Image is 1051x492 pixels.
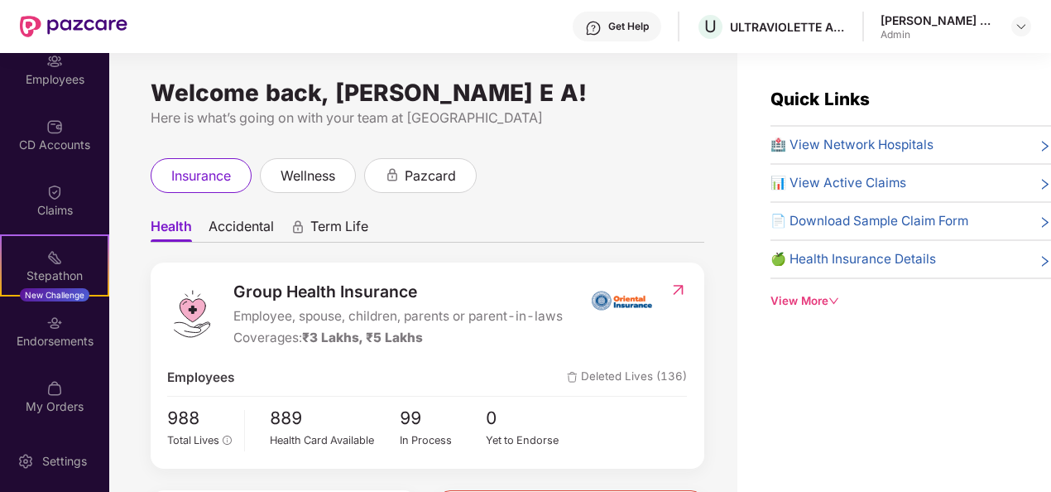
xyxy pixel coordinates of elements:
[167,434,219,446] span: Total Lives
[20,16,127,37] img: New Pazcare Logo
[567,372,578,383] img: deleteIcon
[302,330,423,345] span: ₹3 Lakhs, ₹5 Lakhs
[209,218,274,242] span: Accidental
[770,292,1051,310] div: View More
[151,218,192,242] span: Health
[828,296,839,306] span: down
[585,20,602,36] img: svg+xml;base64,PHN2ZyBpZD0iSGVscC0zMngzMiIgeG1sbnM9Imh0dHA6Ly93d3cudzMub3JnLzIwMDAvc3ZnIiB3aWR0aD...
[385,167,400,182] div: animation
[770,249,936,269] span: 🍏 Health Insurance Details
[669,282,687,298] img: RedirectIcon
[167,289,217,339] img: logo
[486,432,573,449] div: Yet to Endorse
[730,19,846,35] div: ULTRAVIOLETTE AUTOMOTIVE PRIVATE LIMITED
[770,173,906,193] span: 📊 View Active Claims
[17,453,34,470] img: svg+xml;base64,PHN2ZyBpZD0iU2V0dGluZy0yMHgyMCIgeG1sbnM9Imh0dHA6Ly93d3cudzMub3JnLzIwMDAvc3ZnIiB3aW...
[1039,253,1051,269] span: right
[770,211,968,231] span: 📄 Download Sample Claim Form
[270,432,400,449] div: Health Card Available
[1039,215,1051,231] span: right
[151,86,704,99] div: Welcome back, [PERSON_NAME] E A!
[37,453,92,470] div: Settings
[233,279,563,304] span: Group Health Insurance
[400,432,487,449] div: In Process
[46,118,63,135] img: svg+xml;base64,PHN2ZyBpZD0iQ0RfQWNjb3VudHMiIGRhdGEtbmFtZT0iQ0QgQWNjb3VudHMiIHhtbG5zPSJodHRwOi8vd3...
[704,17,717,36] span: U
[486,405,573,432] span: 0
[46,380,63,397] img: svg+xml;base64,PHN2ZyBpZD0iTXlfT3JkZXJzIiBkYXRhLW5hbWU9Ik15IE9yZGVycyIgeG1sbnM9Imh0dHA6Ly93d3cudz...
[46,249,63,266] img: svg+xml;base64,PHN2ZyB4bWxucz0iaHR0cDovL3d3dy53My5vcmcvMjAwMC9zdmciIHdpZHRoPSIyMSIgaGVpZ2h0PSIyMC...
[2,268,108,284] div: Stepathon
[881,28,996,41] div: Admin
[46,184,63,200] img: svg+xml;base64,PHN2ZyBpZD0iQ2xhaW0iIHhtbG5zPSJodHRwOi8vd3d3LnczLm9yZy8yMDAwL3N2ZyIgd2lkdGg9IjIwIi...
[167,368,234,388] span: Employees
[270,405,400,432] span: 889
[167,405,233,432] span: 988
[608,20,649,33] div: Get Help
[20,288,89,301] div: New Challenge
[1039,138,1051,155] span: right
[290,219,305,234] div: animation
[770,135,933,155] span: 🏥 View Network Hospitals
[1039,176,1051,193] span: right
[770,89,870,109] span: Quick Links
[171,166,231,186] span: insurance
[881,12,996,28] div: [PERSON_NAME] E A
[233,328,563,348] div: Coverages:
[591,279,653,321] img: insurerIcon
[233,306,563,326] span: Employee, spouse, children, parents or parent-in-laws
[223,436,232,445] span: info-circle
[310,218,368,242] span: Term Life
[567,368,687,388] span: Deleted Lives (136)
[400,405,487,432] span: 99
[46,315,63,331] img: svg+xml;base64,PHN2ZyBpZD0iRW5kb3JzZW1lbnRzIiB4bWxucz0iaHR0cDovL3d3dy53My5vcmcvMjAwMC9zdmciIHdpZH...
[46,53,63,70] img: svg+xml;base64,PHN2ZyBpZD0iRW1wbG95ZWVzIiB4bWxucz0iaHR0cDovL3d3dy53My5vcmcvMjAwMC9zdmciIHdpZHRoPS...
[281,166,335,186] span: wellness
[1015,20,1028,33] img: svg+xml;base64,PHN2ZyBpZD0iRHJvcGRvd24tMzJ4MzIiIHhtbG5zPSJodHRwOi8vd3d3LnczLm9yZy8yMDAwL3N2ZyIgd2...
[405,166,456,186] span: pazcard
[151,108,704,128] div: Here is what’s going on with your team at [GEOGRAPHIC_DATA]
